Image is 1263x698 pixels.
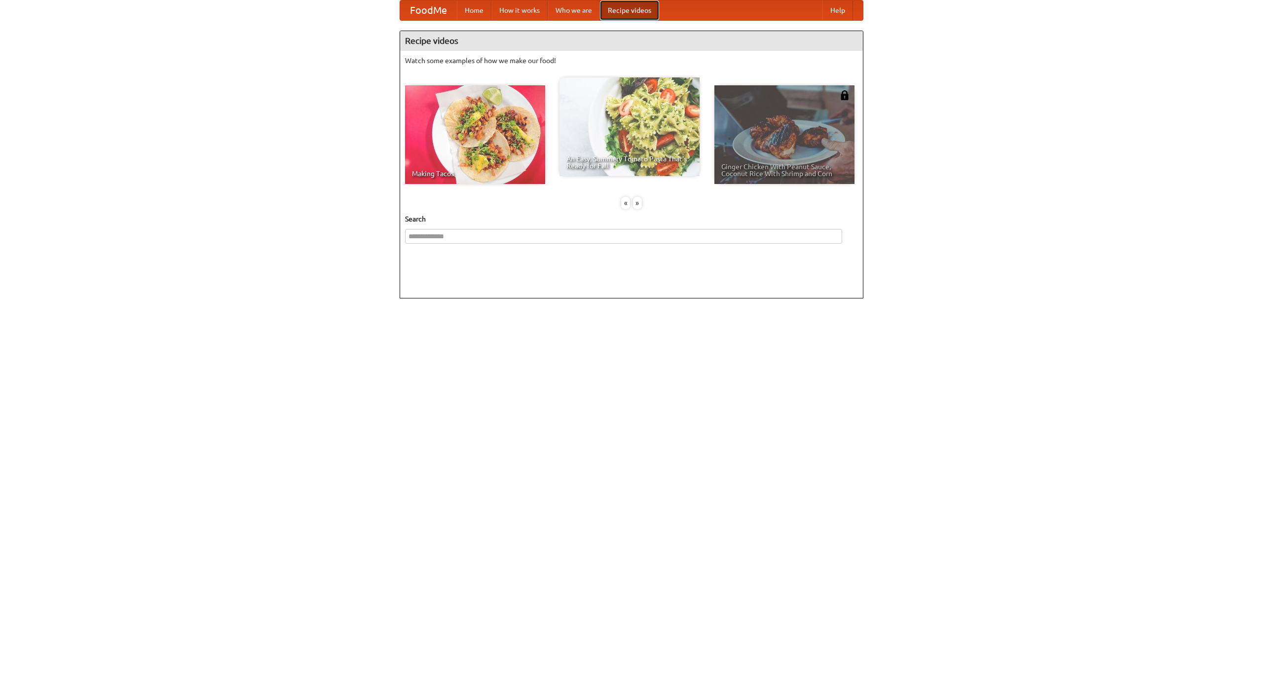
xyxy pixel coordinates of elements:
a: An Easy, Summery Tomato Pasta That's Ready for Fall [559,77,700,176]
h5: Search [405,214,858,224]
a: Home [457,0,491,20]
span: Making Tacos [412,170,538,177]
div: » [633,197,642,209]
img: 483408.png [840,90,850,100]
a: Who we are [548,0,600,20]
a: Making Tacos [405,85,545,184]
p: Watch some examples of how we make our food! [405,56,858,66]
a: Recipe videos [600,0,659,20]
h4: Recipe videos [400,31,863,51]
a: FoodMe [400,0,457,20]
span: An Easy, Summery Tomato Pasta That's Ready for Fall [566,155,693,169]
a: How it works [491,0,548,20]
a: Help [822,0,853,20]
div: « [621,197,630,209]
